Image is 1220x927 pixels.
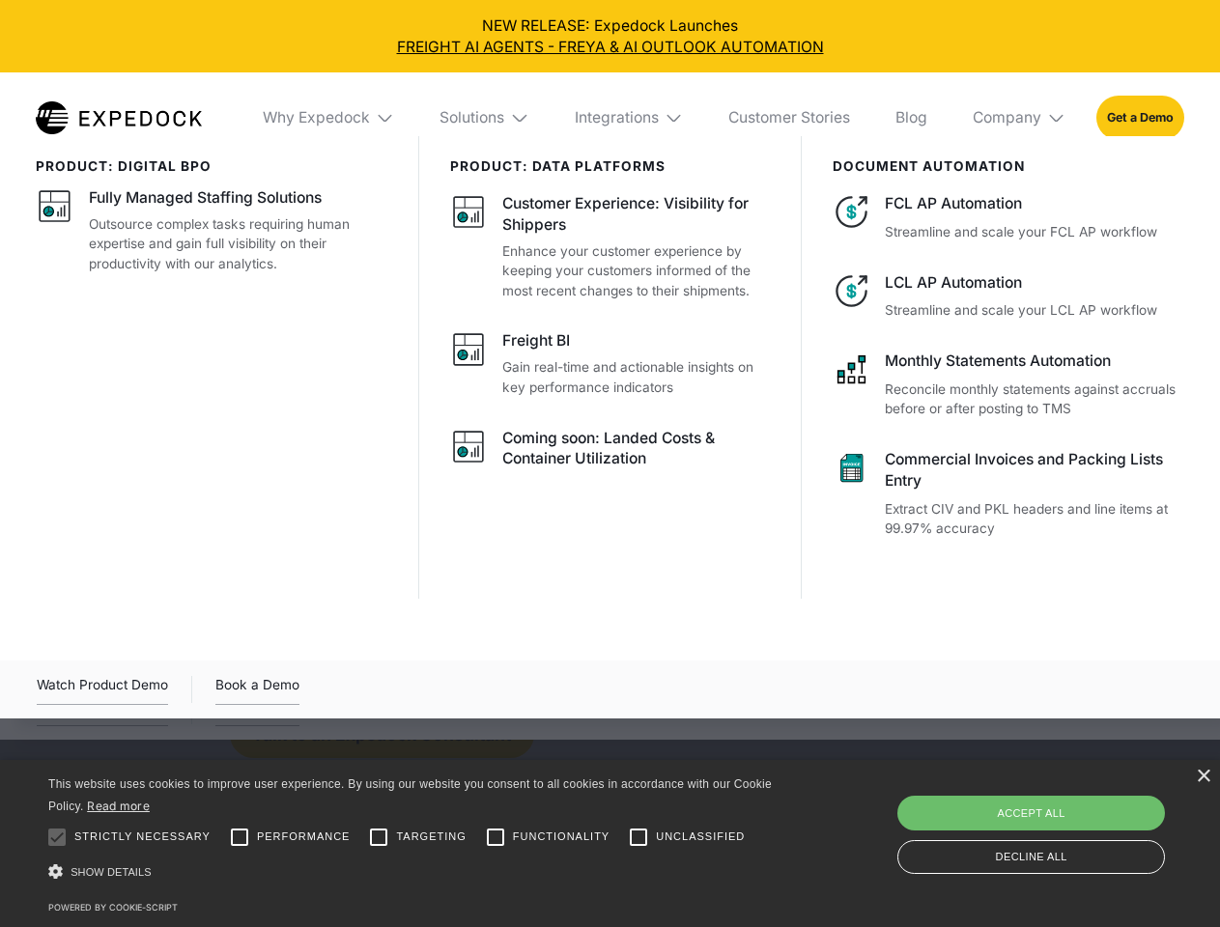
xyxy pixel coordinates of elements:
div: Company [957,72,1081,163]
a: Blog [880,72,942,163]
a: FCL AP AutomationStreamline and scale your FCL AP workflow [833,193,1184,241]
div: Fully Managed Staffing Solutions [89,187,322,209]
a: Fully Managed Staffing SolutionsOutsource complex tasks requiring human expertise and gain full v... [36,187,388,273]
span: Performance [257,829,351,845]
p: Streamline and scale your LCL AP workflow [885,300,1183,321]
span: Targeting [396,829,466,845]
p: Reconcile monthly statements against accruals before or after posting to TMS [885,379,1183,419]
div: Why Expedock [263,108,370,127]
a: Book a Demo [215,674,299,705]
span: Functionality [513,829,610,845]
a: Freight BIGain real-time and actionable insights on key performance indicators [450,330,772,397]
span: Show details [71,866,152,878]
div: Company [973,108,1041,127]
div: Solutions [425,72,545,163]
p: Enhance your customer experience by keeping your customers informed of the most recent changes to... [502,241,771,301]
div: Integrations [559,72,698,163]
a: FREIGHT AI AGENTS - FREYA & AI OUTLOOK AUTOMATION [15,37,1206,58]
div: product: digital bpo [36,158,388,174]
div: Watch Product Demo [37,674,168,705]
div: Coming soon: Landed Costs & Container Utilization [502,428,771,470]
a: Powered by cookie-script [48,902,178,913]
a: open lightbox [37,674,168,705]
div: Show details [48,859,779,885]
a: LCL AP AutomationStreamline and scale your LCL AP workflow [833,272,1184,321]
iframe: Chat Widget [898,718,1220,927]
div: Customer Experience: Visibility for Shippers [502,193,771,236]
div: Monthly Statements Automation [885,351,1183,372]
span: This website uses cookies to improve user experience. By using our website you consent to all coo... [48,777,772,813]
a: Get a Demo [1096,96,1184,139]
div: LCL AP Automation [885,272,1183,294]
div: Integrations [575,108,659,127]
div: Solutions [440,108,504,127]
p: Streamline and scale your FCL AP workflow [885,222,1183,242]
div: Commercial Invoices and Packing Lists Entry [885,449,1183,492]
div: Why Expedock [247,72,410,163]
span: Unclassified [656,829,745,845]
a: Coming soon: Landed Costs & Container Utilization [450,428,772,476]
div: FCL AP Automation [885,193,1183,214]
a: Customer Experience: Visibility for ShippersEnhance your customer experience by keeping your cust... [450,193,772,300]
a: Customer Stories [713,72,865,163]
a: Monthly Statements AutomationReconcile monthly statements against accruals before or after postin... [833,351,1184,419]
p: Gain real-time and actionable insights on key performance indicators [502,357,771,397]
div: Freight BI [502,330,570,351]
div: document automation [833,158,1184,174]
div: NEW RELEASE: Expedock Launches [15,15,1206,58]
p: Outsource complex tasks requiring human expertise and gain full visibility on their productivity ... [89,214,388,274]
span: Strictly necessary [74,829,211,845]
a: Read more [87,799,150,813]
div: PRODUCT: data platforms [450,158,772,174]
a: Commercial Invoices and Packing Lists EntryExtract CIV and PKL headers and line items at 99.97% a... [833,449,1184,539]
p: Extract CIV and PKL headers and line items at 99.97% accuracy [885,499,1183,539]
